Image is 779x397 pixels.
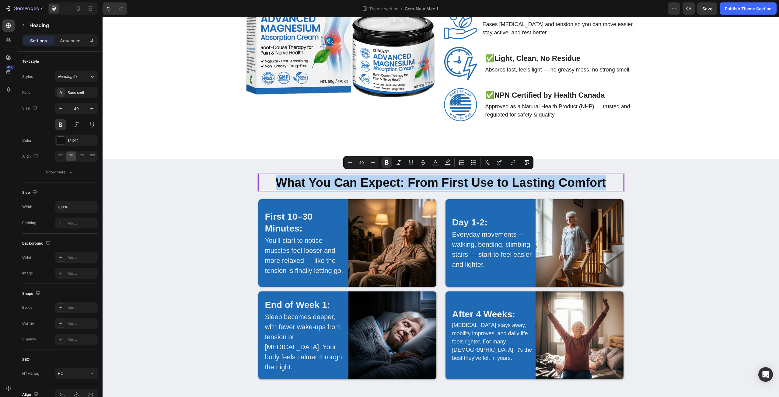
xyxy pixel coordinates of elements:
div: Add... [68,271,96,276]
div: Sans-serif [68,90,96,96]
div: Width [22,204,32,210]
div: Color [22,255,32,260]
button: Show more [22,167,98,178]
div: Show more [46,169,74,175]
strong: Light, Clean, No Residue [392,37,478,45]
strong: Day 1-2: [350,200,385,210]
button: Save [697,2,717,15]
p: Heading [30,22,95,29]
p: Absorbs fast, feels light — no greasy mess, no strong smell. [383,49,528,57]
button: Heading 2* [55,71,98,82]
input: Auto [55,201,97,212]
p: ✅ [383,73,536,83]
iframe: Design area [103,17,779,397]
p: Everyday movements — walking, bending, climbing stairs — start to feel easier and lighter. [350,212,430,252]
div: Corner [22,321,34,326]
img: Alt Image [341,30,375,63]
p: Advanced [60,37,81,44]
div: Text style [22,59,39,64]
span: Gem-New Mac 1 [405,5,438,12]
p: ✅ [383,37,528,46]
p: [MEDICAL_DATA] stays away, mobility improves, and daily life feels lighter. For many [DEMOGRAPHIC... [350,304,430,345]
div: Styles [22,74,33,79]
div: Undo/Redo [103,2,127,15]
p: Approved as a Natural Health Product (NHP) — trusted and regulated for safety & quality. [383,85,536,102]
span: Save [702,6,712,11]
img: Alt Image [341,71,375,104]
p: Sleep becomes deeper, with fewer wake-ups from tension or [MEDICAL_DATA]. Your body feels calmer ... [162,295,243,355]
p: Settings [30,37,47,44]
strong: End of Week 1: [162,283,228,293]
p: 7 [40,5,43,12]
div: Editor contextual toolbar [343,156,533,169]
div: Background [22,239,52,248]
div: Open Intercom Messenger [758,367,773,382]
div: Font [22,90,30,95]
div: Add... [68,221,96,226]
span: Theme section [368,5,400,12]
div: Shadow [22,336,36,342]
strong: NPN Certified by Health Canada [392,74,502,82]
div: HTML tag [22,371,39,376]
div: Add... [68,305,96,311]
img: gempages_560608827498562650-461d31ea-1f54-40bc-88b0-3ef80e030eaf.png [246,274,334,362]
div: Publish Theme Section [725,5,771,12]
img: gempages_560608827498562650-a5c90e59-6136-440a-8bc9-e75585ad2879.png [433,274,521,362]
span: H2 [58,371,63,376]
div: Add... [68,255,96,260]
div: Image [22,270,33,276]
img: gempages_560608827498562650-ad4bc004-ecc0-49fd-ad81-2b25faf86716.png [246,182,334,270]
button: 7 [2,2,45,15]
p: Eases [MEDICAL_DATA] and tension so you can move easier, stay active, and rest better. [380,3,536,20]
div: Align [22,152,39,161]
span: Heading 2* [58,74,78,79]
div: 450 [6,65,15,70]
button: H2 [55,368,98,379]
div: Size [22,189,38,197]
div: Add... [68,321,96,326]
div: Padding [22,220,36,226]
div: 121212 [68,138,96,144]
div: Size [22,104,38,113]
img: gempages_560608827498562650-8e410d69-f7ad-40a9-91b5-8312f04648f3.png [433,182,521,270]
div: Add... [68,337,96,342]
div: Shape [22,290,42,298]
h2: Rich Text Editor. Editing area: main [156,157,521,174]
div: Color [22,138,32,143]
strong: What You Can Expect: From First Use to Lasting Comfort [173,159,503,172]
strong: After 4 Weeks: [350,292,413,302]
strong: First 10–30 Minutes: [162,194,210,216]
p: You'll start to notice muscles feel looser and more relaxed — like the tension is finally letting... [162,218,243,259]
button: Publish Theme Section [720,2,777,15]
div: Border [22,305,34,310]
div: SEO [22,357,30,362]
span: / [401,5,402,12]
